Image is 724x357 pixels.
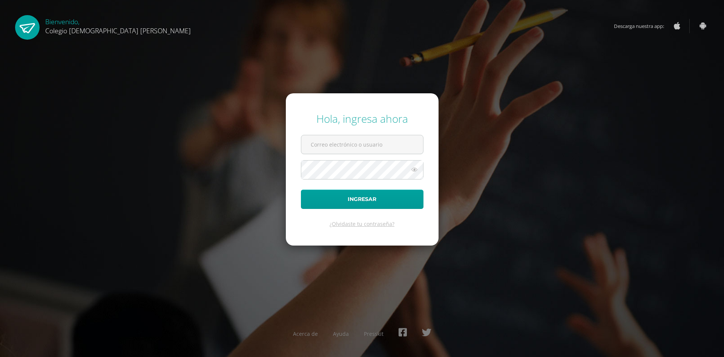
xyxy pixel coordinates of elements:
[614,19,672,33] span: Descarga nuestra app:
[330,220,394,227] a: ¿Olvidaste tu contraseña?
[45,15,191,35] div: Bienvenido,
[45,26,191,35] span: Colegio [DEMOGRAPHIC_DATA] [PERSON_NAME]
[301,190,423,209] button: Ingresar
[333,330,349,337] a: Ayuda
[293,330,318,337] a: Acerca de
[301,135,423,154] input: Correo electrónico o usuario
[364,330,383,337] a: Presskit
[301,111,423,126] div: Hola, ingresa ahora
